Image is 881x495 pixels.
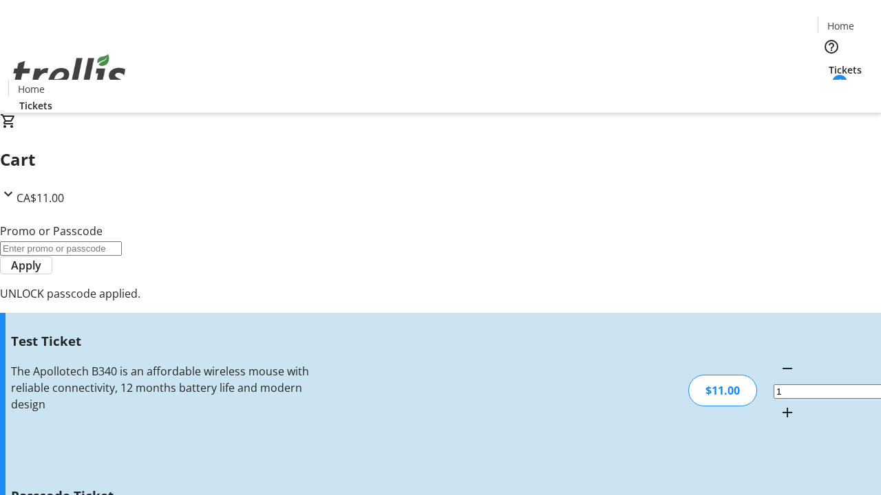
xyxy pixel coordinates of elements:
[829,63,862,77] span: Tickets
[818,77,845,104] button: Cart
[688,375,757,406] div: $11.00
[8,98,63,113] a: Tickets
[818,19,862,33] a: Home
[818,63,873,77] a: Tickets
[818,33,845,60] button: Help
[11,257,41,274] span: Apply
[9,82,53,96] a: Home
[18,82,45,96] span: Home
[17,190,64,206] span: CA$11.00
[8,39,131,108] img: Orient E2E Organization LBPsVWhAVV's Logo
[19,98,52,113] span: Tickets
[774,399,801,426] button: Increment by one
[11,363,312,412] div: The Apollotech B340 is an affordable wireless mouse with reliable connectivity, 12 months battery...
[11,331,312,351] h3: Test Ticket
[774,355,801,382] button: Decrement by one
[827,19,854,33] span: Home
